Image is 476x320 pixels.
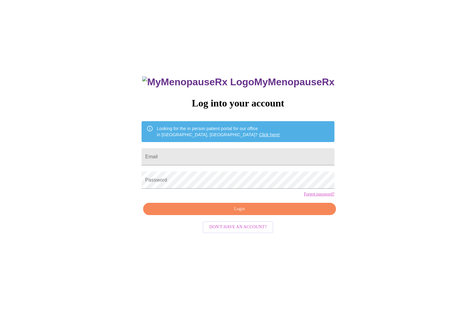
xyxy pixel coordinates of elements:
span: Login [150,205,329,213]
span: Don't have an account? [209,223,267,231]
a: Click here! [259,132,280,137]
button: Don't have an account? [203,221,274,233]
a: Forgot password? [304,192,334,197]
div: Looking for the in person patient portal for our office in [GEOGRAPHIC_DATA], [GEOGRAPHIC_DATA]? [157,123,280,140]
button: Login [143,203,336,215]
h3: Log into your account [142,98,334,109]
h3: MyMenopauseRx [142,76,334,88]
img: MyMenopauseRx Logo [142,76,254,88]
a: Don't have an account? [201,224,275,229]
